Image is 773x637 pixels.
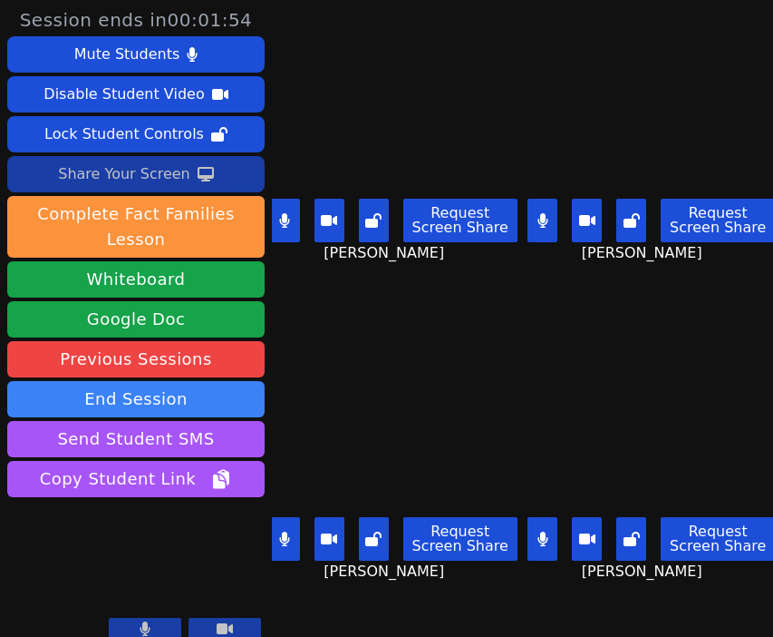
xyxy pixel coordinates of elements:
button: Send Student SMS [7,421,265,457]
button: Request Screen Share [403,517,517,561]
button: Request Screen Share [403,199,517,242]
button: Mute Students [7,36,265,73]
button: End Session [7,381,265,417]
button: Complete Fact Families Lesson [7,196,265,258]
div: Mute Students [74,40,179,69]
span: [PERSON_NAME] [582,242,707,264]
button: Share Your Screen [7,156,265,192]
span: [PERSON_NAME] [582,561,707,583]
span: Copy Student Link [40,466,232,492]
button: Copy Student Link [7,461,265,497]
button: Disable Student Video [7,76,265,113]
span: [PERSON_NAME] [324,561,449,583]
time: 00:01:54 [168,9,253,31]
button: Whiteboard [7,261,265,298]
div: Share Your Screen [58,160,190,189]
div: Lock Student Controls [44,120,204,149]
button: Lock Student Controls [7,116,265,152]
div: Disable Student Video [43,80,204,109]
span: Session ends in [20,7,253,33]
span: [PERSON_NAME] [324,242,449,264]
a: Google Doc [7,301,265,338]
a: Previous Sessions [7,341,265,377]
